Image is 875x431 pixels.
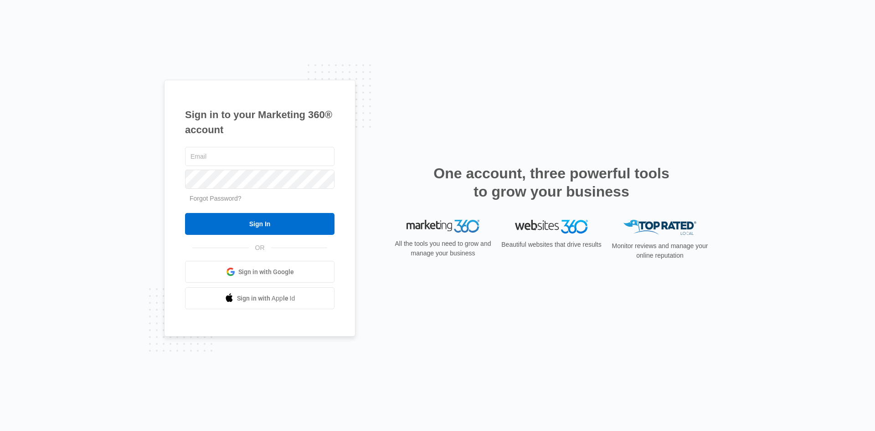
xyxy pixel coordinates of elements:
[609,241,711,260] p: Monitor reviews and manage your online reputation
[407,220,479,233] img: Marketing 360
[237,294,295,303] span: Sign in with Apple Id
[392,239,494,258] p: All the tools you need to grow and manage your business
[185,107,335,137] h1: Sign in to your Marketing 360® account
[238,267,294,277] span: Sign in with Google
[500,240,602,249] p: Beautiful websites that drive results
[431,164,672,201] h2: One account, three powerful tools to grow your business
[190,195,242,202] a: Forgot Password?
[515,220,588,233] img: Websites 360
[185,147,335,166] input: Email
[185,213,335,235] input: Sign In
[185,287,335,309] a: Sign in with Apple Id
[623,220,696,235] img: Top Rated Local
[249,243,271,253] span: OR
[185,261,335,283] a: Sign in with Google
